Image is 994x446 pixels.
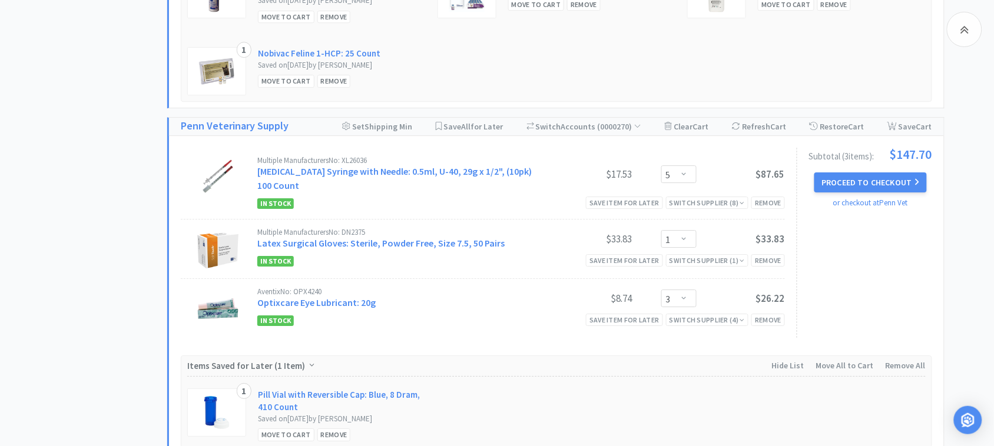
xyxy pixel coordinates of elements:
span: Cart [770,121,786,132]
img: 30d9f667a3b5454f8f7963abab14afec_162297.png [197,157,238,198]
span: Save for Later [444,121,503,132]
span: $87.65 [756,168,785,181]
span: Items Saved for Later ( ) [187,360,308,371]
div: Switch Supplier ( 1 ) [670,255,745,266]
span: Cart [693,121,708,132]
div: Move to Cart [258,75,314,87]
div: Remove [317,75,351,87]
img: b7455fbd831e49ee9a1f7dd75a89a955_206972.png [199,395,234,430]
img: 9c625eea2bc648088451cdd30b79101b_494171.jpeg [199,54,234,89]
span: Move All to Cart [816,360,874,371]
div: Shipping Min [342,118,412,135]
a: or checkout at Penn Vet [833,198,908,208]
a: Nobivac Feline 1-HCP: 25 Count [258,47,380,59]
div: Save [887,118,932,135]
span: Hide List [772,360,804,371]
div: Save item for later [586,314,663,326]
div: Accounts [527,118,642,135]
span: Set [352,121,365,132]
a: Optixcare Eye Lubricant: 20g [257,297,376,308]
div: Remove [751,314,785,326]
div: 1 [237,383,251,400]
div: Clear [665,118,708,135]
span: In Stock [257,256,294,267]
span: ( 0000270 ) [596,121,641,132]
div: Remove [751,254,785,267]
span: In Stock [257,315,294,326]
img: cf3c8679a7bb4689a512c3c0c50ad2a6_204510.png [197,288,238,329]
a: Pill Vial with Reversible Cap: Blue, 8 Dram, 410 Count [258,388,426,413]
div: Saved on [DATE] by [PERSON_NAME] [258,59,426,72]
div: Remove [317,428,351,441]
span: $33.83 [756,232,785,245]
img: 205d59170fc646f6b5afe6eee8b486fd_211923.png [197,228,238,269]
div: Aventix No: OPX4240 [257,288,544,295]
div: 1 [237,42,251,58]
span: In Stock [257,198,294,209]
span: Cart [916,121,932,132]
div: Switch Supplier ( 4 ) [670,314,745,325]
div: Subtotal ( 3 item s ): [809,148,932,161]
div: Save item for later [586,197,663,209]
div: Remove [317,11,351,23]
span: Switch [536,121,561,132]
div: Multiple Manufacturers No: DN2375 [257,228,544,236]
div: Open Intercom Messenger [954,406,982,434]
div: Move to Cart [258,428,314,441]
div: $33.83 [544,232,632,246]
div: Restore [810,118,864,135]
button: Proceed to Checkout [814,172,926,192]
span: Cart [848,121,864,132]
a: [MEDICAL_DATA] Syringe with Needle: 0.5ml, U-40, 29g x 1/2", (10pk) 100 Count [257,165,532,191]
a: Penn Veterinary Supply [181,118,289,135]
div: Multiple Manufacturers No: XL26036 [257,157,544,164]
div: $17.53 [544,167,632,181]
span: All [462,121,471,132]
span: $147.70 [890,148,932,161]
span: 1 Item [277,360,302,371]
div: Refresh [732,118,786,135]
span: Remove All [886,360,926,371]
div: Move to Cart [258,11,314,23]
span: $26.22 [756,292,785,305]
div: Saved on [DATE] by [PERSON_NAME] [258,413,426,425]
div: Remove [751,197,785,209]
div: $8.74 [544,291,632,305]
div: Save item for later [586,254,663,267]
div: Switch Supplier ( 8 ) [670,197,745,208]
a: Latex Surgical Gloves: Sterile, Powder Free, Size 7.5, 50 Pairs [257,237,505,249]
